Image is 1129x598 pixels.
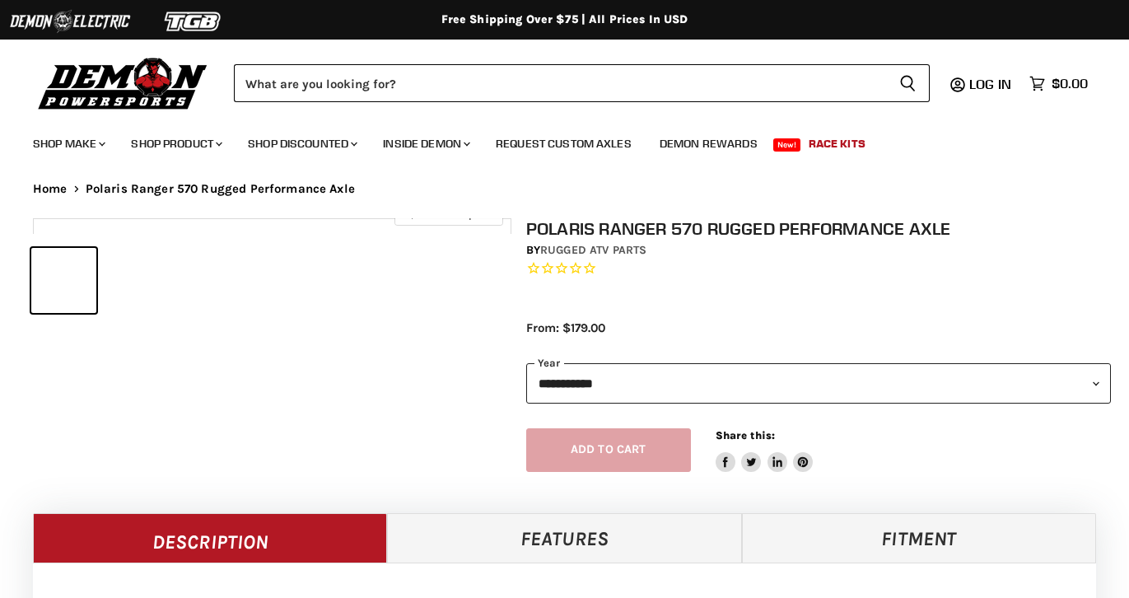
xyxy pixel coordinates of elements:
[969,76,1011,92] span: Log in
[1052,76,1088,91] span: $0.00
[526,320,605,335] span: From: $179.00
[716,428,814,472] aside: Share this:
[796,127,878,161] a: Race Kits
[886,64,930,102] button: Search
[526,241,1111,259] div: by
[647,127,770,161] a: Demon Rewards
[526,363,1111,404] select: year
[403,208,494,220] span: Click to expand
[31,248,96,313] button: IMAGE thumbnail
[234,64,886,102] input: Search
[119,127,232,161] a: Shop Product
[132,6,255,37] img: TGB Logo 2
[236,127,367,161] a: Shop Discounted
[526,260,1111,278] span: Rated 0.0 out of 5 stars 0 reviews
[526,218,1111,239] h1: Polaris Ranger 570 Rugged Performance Axle
[371,127,480,161] a: Inside Demon
[483,127,644,161] a: Request Custom Axles
[540,243,646,257] a: Rugged ATV Parts
[21,120,1084,161] ul: Main menu
[86,182,355,196] span: Polaris Ranger 570 Rugged Performance Axle
[742,513,1096,563] a: Fitment
[962,77,1021,91] a: Log in
[234,64,930,102] form: Product
[21,127,115,161] a: Shop Make
[716,429,775,441] span: Share this:
[8,6,132,37] img: Demon Electric Logo 2
[387,513,741,563] a: Features
[33,54,213,112] img: Demon Powersports
[773,138,801,152] span: New!
[33,182,68,196] a: Home
[33,513,387,563] a: Description
[1021,72,1096,96] a: $0.00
